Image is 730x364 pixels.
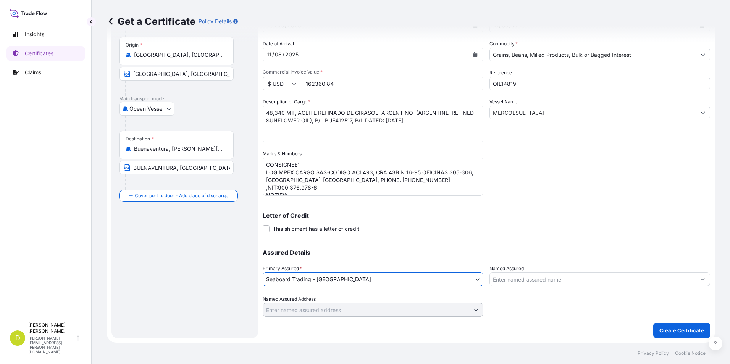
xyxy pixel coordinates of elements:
p: Certificates [25,50,53,57]
button: Show suggestions [696,272,710,286]
input: Destination [134,145,224,153]
label: Vessel Name [489,98,517,106]
div: day, [266,50,272,59]
label: Description of Cargo [263,98,310,106]
span: This shipment has a letter of credit [273,225,359,233]
p: [PERSON_NAME][EMAIL_ADDRESS][PERSON_NAME][DOMAIN_NAME] [28,336,76,354]
div: month, [274,50,283,59]
input: Text to appear on certificate [119,161,234,174]
button: Show suggestions [696,106,710,119]
span: Seaboard Trading - [GEOGRAPHIC_DATA] [266,275,371,283]
span: Commercial Invoice Value [263,69,483,75]
div: Destination [126,136,154,142]
p: Insights [25,31,44,38]
label: Marks & Numbers [263,150,302,158]
div: / [283,50,284,59]
button: Create Certificate [653,323,710,338]
input: Type to search vessel name or IMO [490,106,696,119]
p: Claims [25,69,41,76]
span: Primary Assured [263,265,302,272]
p: Assured Details [263,250,710,256]
button: Cover port to door - Add place of discharge [119,190,238,202]
label: Reference [489,69,512,77]
div: year, [284,50,299,59]
span: D [15,334,20,342]
div: / [272,50,274,59]
input: Assured Name [490,272,696,286]
input: Origin [134,51,224,59]
p: Policy Details [199,18,232,25]
input: Enter booking reference [489,77,710,90]
p: Letter of Credit [263,213,710,219]
input: Type to search commodity [490,48,696,61]
span: Date of Arrival [263,40,294,48]
button: Calendar [469,48,481,61]
a: Insights [6,27,85,42]
button: Show suggestions [469,303,483,317]
p: Get a Certificate [107,15,195,27]
label: Named Assured [489,265,524,272]
input: Enter amount [301,77,483,90]
a: Certificates [6,46,85,61]
a: Privacy Policy [638,350,669,356]
span: Cover port to door - Add place of discharge [135,192,228,200]
a: Claims [6,65,85,80]
p: Create Certificate [659,327,704,334]
span: Ocean Vessel [129,105,163,113]
div: Origin [126,42,142,48]
button: Select transport [119,102,174,116]
input: Text to appear on certificate [119,67,234,81]
a: Cookie Notice [675,350,706,356]
button: Show suggestions [696,48,710,61]
button: Seaboard Trading - [GEOGRAPHIC_DATA] [263,272,483,286]
label: Commodity [489,40,518,48]
label: Named Assured Address [263,295,316,303]
p: Main transport mode [119,96,250,102]
input: Named Assured Address [263,303,469,317]
p: [PERSON_NAME] [PERSON_NAME] [28,322,76,334]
